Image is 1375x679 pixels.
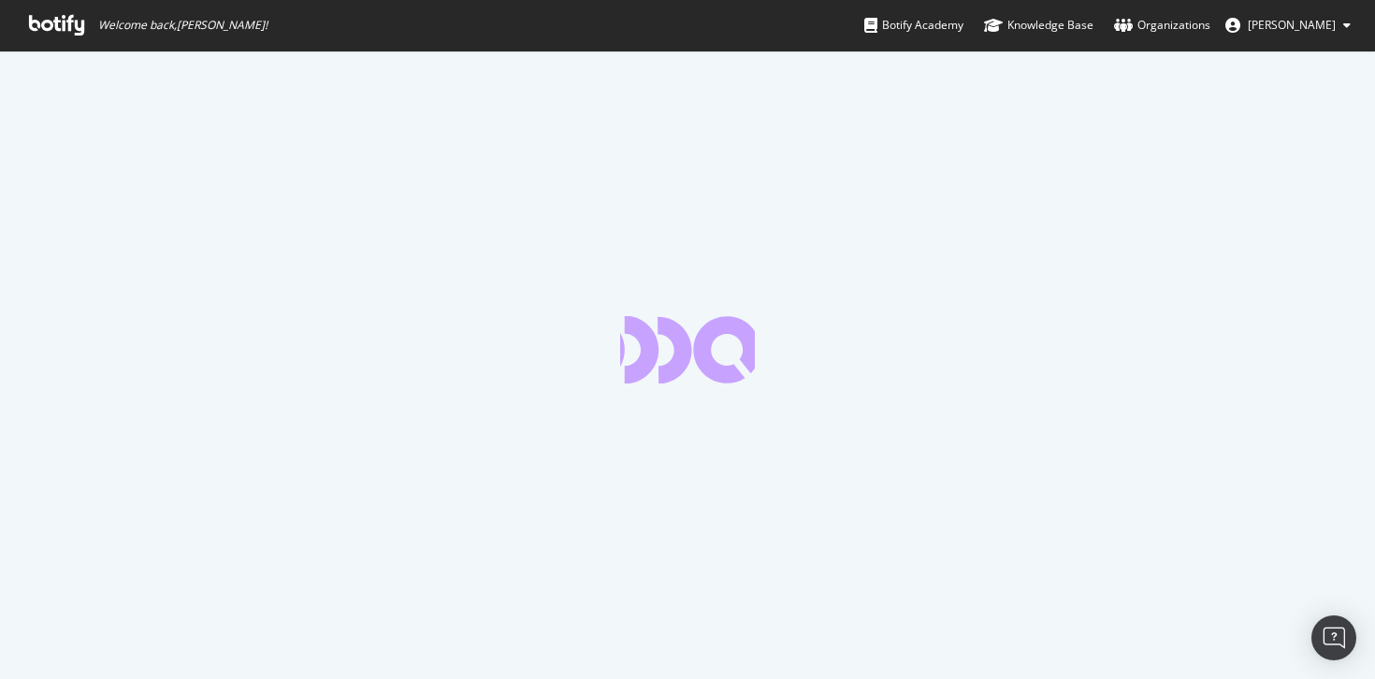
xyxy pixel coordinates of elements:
div: Organizations [1114,16,1210,35]
div: Open Intercom Messenger [1311,615,1356,660]
div: Knowledge Base [984,16,1093,35]
div: animation [620,316,755,383]
div: Botify Academy [864,16,963,35]
button: [PERSON_NAME] [1210,10,1366,40]
span: Welcome back, [PERSON_NAME] ! [98,18,268,33]
span: Kruse Andreas [1248,17,1336,33]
